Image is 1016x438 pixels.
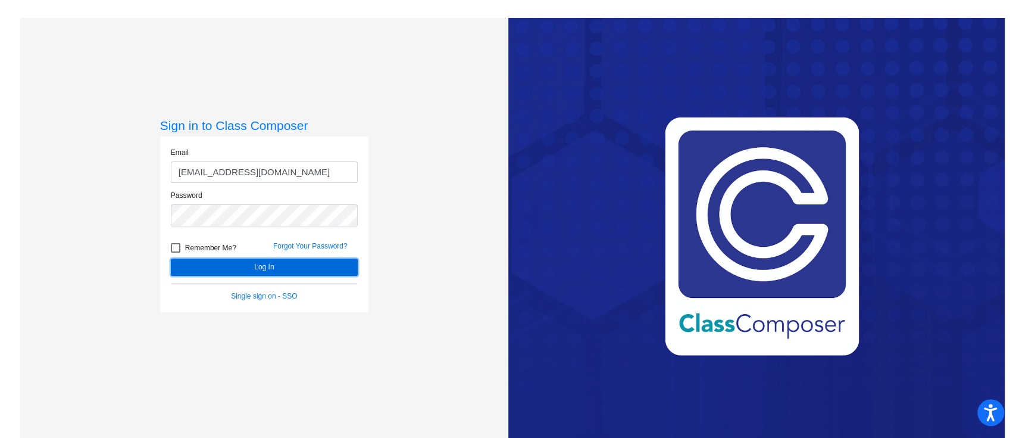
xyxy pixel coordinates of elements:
[273,242,348,250] a: Forgot Your Password?
[185,241,236,255] span: Remember Me?
[171,259,358,276] button: Log In
[231,292,297,300] a: Single sign on - SSO
[160,118,368,133] h3: Sign in to Class Composer
[171,147,189,158] label: Email
[171,190,202,201] label: Password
